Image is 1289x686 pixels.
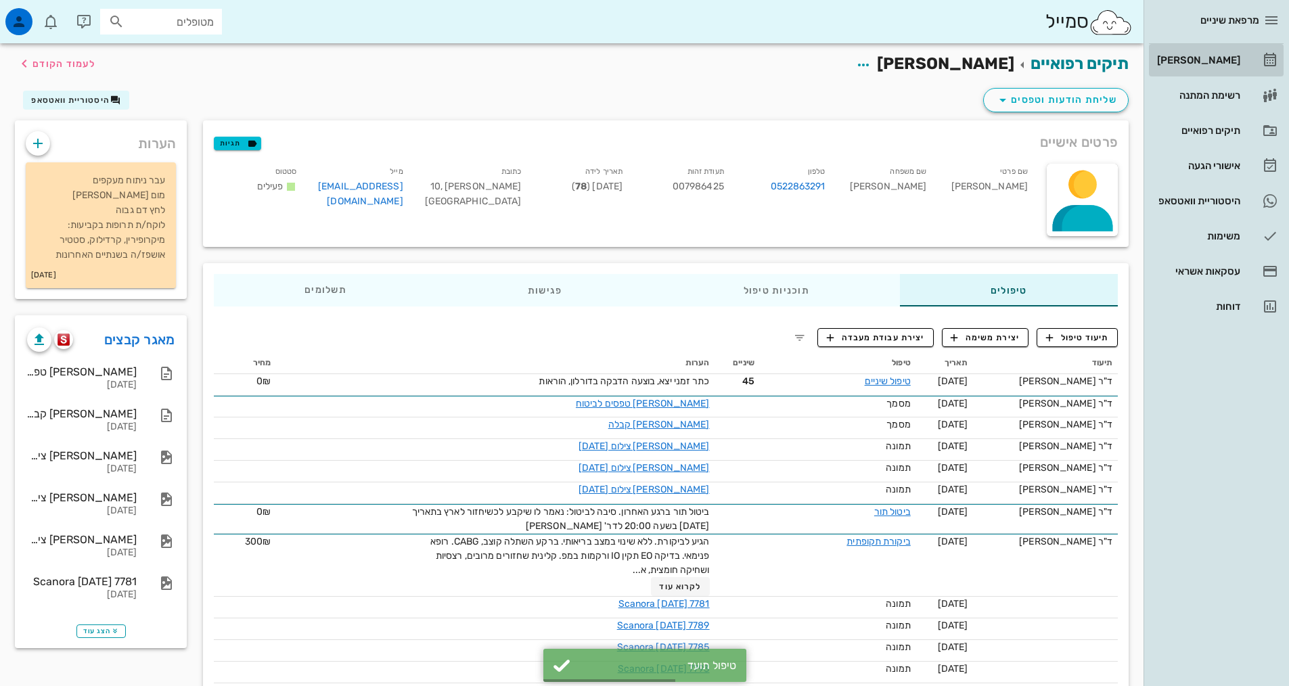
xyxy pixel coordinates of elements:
div: [PERSON_NAME] צילום [DATE] [27,449,137,462]
div: ד"ר [PERSON_NAME] [978,461,1112,475]
div: [PERSON_NAME] [1154,55,1240,66]
span: תמונה [886,641,911,653]
span: [DATE] [938,440,968,452]
div: סמייל [1045,7,1133,37]
span: יצירת משימה [951,331,1020,344]
small: כתובת [501,167,522,176]
span: תג [40,11,48,19]
a: [PERSON_NAME] צילום [DATE] [579,484,710,495]
small: שם משפחה [890,167,926,176]
a: אישורי הגעה [1149,150,1284,182]
img: scanora logo [58,334,70,346]
div: דוחות [1154,301,1240,312]
span: תמונה [886,484,911,495]
th: שיניים [715,352,760,374]
a: [PERSON_NAME] טפסים לביטוח [576,398,710,409]
span: שליחת הודעות וטפסים [995,92,1117,108]
div: [PERSON_NAME] [836,161,938,217]
div: [PERSON_NAME] קבלה [27,407,137,420]
span: תמונה [886,598,911,610]
span: [DATE] [938,398,968,409]
span: לקרוא עוד [659,582,701,591]
div: רשימת המתנה [1154,90,1240,101]
span: מרפאת שיניים [1200,14,1259,26]
a: היסטוריית וואטסאפ [1149,185,1284,217]
span: היסטוריית וואטסאפ [31,95,110,105]
a: תיקים רפואיים [1031,54,1129,73]
span: מסמך [886,398,910,409]
span: תיעוד טיפול [1046,331,1109,344]
div: [PERSON_NAME] צילום [DATE] [27,491,137,504]
small: טלפון [808,167,826,176]
span: פעילים [257,181,284,192]
span: [DATE] [938,598,968,610]
span: [DATE] [938,536,968,547]
div: טיפולים [900,274,1118,306]
span: [DATE] [938,641,968,653]
span: 45 [721,374,754,388]
span: תמונה [886,440,911,452]
th: תאריך [916,352,973,374]
button: תיעוד טיפול [1037,328,1118,347]
div: פגישות [437,274,653,306]
div: [PERSON_NAME] [937,161,1039,217]
strong: 78 [575,181,587,192]
span: [PERSON_NAME] [877,54,1014,73]
span: יצירת עבודת מעבדה [827,331,924,344]
a: עסקאות אשראי [1149,255,1284,288]
span: ביטול תור ברגע האחרון. סיבה לביטול: נאמר לו שיקבע לכשיחזור לארץ בתאריך [DATE] בשעה 20:00 לדר' [PE... [412,506,710,532]
div: עסקאות אשראי [1154,266,1240,277]
th: טיפול [760,352,916,374]
div: אישורי הגעה [1154,160,1240,171]
span: תמונה [886,620,911,631]
span: תגיות [220,137,255,150]
div: היסטוריית וואטסאפ [1154,196,1240,206]
a: דוחות [1149,290,1284,323]
div: ד"ר [PERSON_NAME] [978,417,1112,432]
p: עבר ניתוח מעקפים מום [PERSON_NAME] לחץ דם גבוה לוקח/ת תרופות בקביעות: מיקרופירין, קרדילוק, סטטיר ... [37,173,165,262]
small: [DATE] [31,268,56,283]
button: יצירת עבודת מעבדה [817,328,933,347]
span: [GEOGRAPHIC_DATA] [425,196,522,207]
span: לעמוד הקודם [32,58,95,70]
a: משימות [1149,220,1284,252]
small: תאריך לידה [585,167,623,176]
span: פרטים אישיים [1040,131,1118,153]
span: [PERSON_NAME] 10 [430,181,522,192]
div: [PERSON_NAME] צילום [DATE] [27,533,137,546]
small: סטטוס [275,167,297,176]
div: תוכניות טיפול [653,274,900,306]
div: ד"ר [PERSON_NAME] [978,482,1112,497]
button: שליחת הודעות וטפסים [983,88,1129,112]
a: [PERSON_NAME] [1149,44,1284,76]
div: תיקים רפואיים [1154,125,1240,136]
a: רשימת המתנה [1149,79,1284,112]
span: 0₪ [256,506,271,518]
span: הצג עוד [83,627,119,635]
div: טיפול תועד [577,659,736,672]
div: ד"ר [PERSON_NAME] [978,396,1112,411]
small: שם פרטי [1000,167,1028,176]
th: תיעוד [973,352,1118,374]
div: ד"ר [PERSON_NAME] [978,374,1112,388]
th: מחיר [214,352,276,374]
span: 007986425 [673,181,724,192]
div: ד"ר [PERSON_NAME] [978,505,1112,519]
a: [PERSON_NAME] קבלה [608,419,710,430]
button: היסטוריית וואטסאפ [23,91,129,110]
a: Scanora [DATE] 7785 [617,641,710,653]
a: 0522863291 [771,179,826,194]
a: ביטול תור [874,506,911,518]
a: תיקים רפואיים [1149,114,1284,147]
a: טיפול שיניים [865,375,911,387]
div: ד"ר [PERSON_NAME] [978,439,1112,453]
span: [DATE] [938,462,968,474]
span: מסמך [886,419,910,430]
span: תשלומים [304,285,346,295]
th: הערות [276,352,715,374]
span: [DATE] [938,375,968,387]
span: [DATE] [938,484,968,495]
div: [DATE] [27,589,137,601]
span: [DATE] [938,663,968,674]
div: [DATE] [27,463,137,475]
